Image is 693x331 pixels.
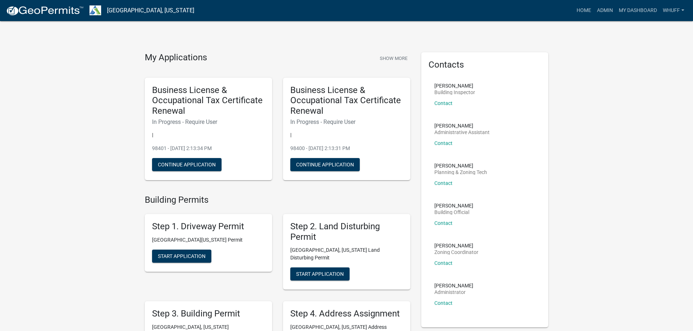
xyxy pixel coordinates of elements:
h5: Step 3. Building Permit [152,308,265,319]
a: Contact [434,300,453,306]
p: | [290,131,403,139]
a: Contact [434,140,453,146]
a: My Dashboard [616,4,660,17]
p: Administrative Assistant [434,130,490,135]
p: [PERSON_NAME] [434,203,473,208]
h5: Business License & Occupational Tax Certificate Renewal [152,85,265,116]
p: [PERSON_NAME] [434,283,473,288]
h6: In Progress - Require User [290,118,403,125]
p: [GEOGRAPHIC_DATA][US_STATE] Permit [152,236,265,244]
p: Planning & Zoning Tech [434,170,487,175]
h4: My Applications [145,52,207,63]
p: [PERSON_NAME] [434,243,478,248]
p: [PERSON_NAME] [434,83,475,88]
p: | [152,131,265,139]
a: Contact [434,260,453,266]
a: Contact [434,100,453,106]
p: Building Inspector [434,90,475,95]
h5: Step 1. Driveway Permit [152,221,265,232]
img: Troup County, Georgia [89,5,101,15]
button: Continue Application [152,158,222,171]
a: whuff [660,4,687,17]
p: Administrator [434,290,473,295]
p: 98400 - [DATE] 2:13:31 PM [290,145,403,152]
h4: Building Permits [145,195,410,205]
p: 98401 - [DATE] 2:13:34 PM [152,145,265,152]
button: Start Application [290,267,350,280]
a: Contact [434,180,453,186]
p: [PERSON_NAME] [434,123,490,128]
button: Continue Application [290,158,360,171]
span: Start Application [158,253,206,259]
span: Start Application [296,271,344,277]
h5: Step 4. Address Assignment [290,308,403,319]
a: Admin [594,4,616,17]
button: Show More [377,52,410,64]
h5: Contacts [429,60,541,70]
button: Start Application [152,250,211,263]
h5: Business License & Occupational Tax Certificate Renewal [290,85,403,116]
p: Zoning Coordinator [434,250,478,255]
a: [GEOGRAPHIC_DATA], [US_STATE] [107,4,194,17]
h6: In Progress - Require User [152,118,265,125]
h5: Step 2. Land Disturbing Permit [290,221,403,242]
p: [PERSON_NAME] [434,163,487,168]
a: Contact [434,220,453,226]
a: Home [574,4,594,17]
p: [GEOGRAPHIC_DATA], [US_STATE] Land Disturbing Permit [290,246,403,262]
p: Building Official [434,210,473,215]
